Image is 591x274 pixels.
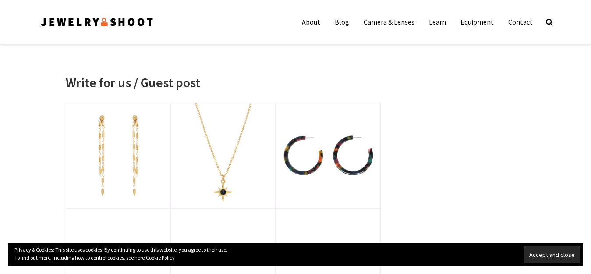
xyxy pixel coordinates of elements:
[146,254,175,261] a: Cookie Policy
[295,13,327,31] a: About
[524,246,580,263] input: Accept and close
[422,13,453,31] a: Learn
[39,15,154,29] img: Jewelry Photographer Bay Area - San Francisco | Nationwide via Mail
[454,13,500,31] a: Equipment
[328,13,356,31] a: Blog
[66,75,381,90] h1: Write for us / Guest post
[502,13,539,31] a: Contact
[8,243,583,266] div: Privacy & Cookies: This site uses cookies. By continuing to use this website, you agree to their ...
[357,13,421,31] a: Camera & Lenses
